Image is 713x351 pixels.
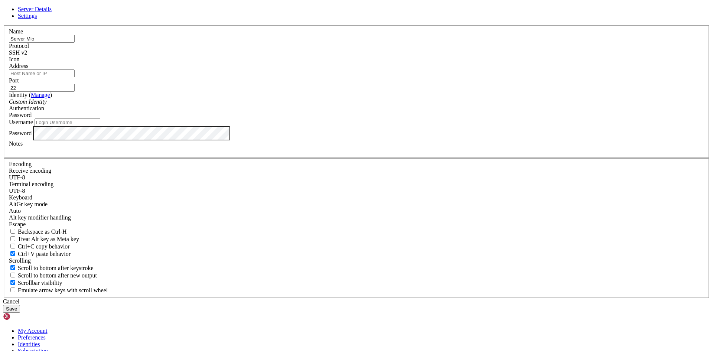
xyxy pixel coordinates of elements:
[18,272,97,279] span: Scroll to bottom after new output
[10,265,15,270] input: Scroll to bottom after keystroke
[31,92,50,98] a: Manage
[10,273,15,277] input: Scroll to bottom after new output
[10,244,15,248] input: Ctrl+C copy behavior
[9,174,25,181] span: UTF-8
[9,188,704,194] div: UTF-8
[10,251,15,256] input: Ctrl+V paste behavior
[9,105,44,111] label: Authentication
[9,69,75,77] input: Host Name or IP
[9,194,32,201] label: Keyboard
[9,228,67,235] label: If true, the backspace should send BS ('\x08', aka ^H). Otherwise the backspace key should send '...
[9,35,75,43] input: Server Name
[9,49,704,56] div: SSH v2
[9,265,94,271] label: Whether to scroll to the bottom on any keystroke.
[9,280,62,286] label: The vertical scrollbar mode.
[9,174,704,181] div: UTF-8
[18,243,70,250] span: Ctrl+C copy behavior
[18,341,40,347] a: Identities
[29,92,52,98] span: ( )
[3,305,20,313] button: Save
[9,208,21,214] span: Auto
[35,118,100,126] input: Login Username
[9,112,32,118] span: Password
[9,188,25,194] span: UTF-8
[9,221,26,227] span: Escape
[9,84,75,92] input: Port Number
[9,112,704,118] div: Password
[10,236,15,241] input: Treat Alt key as Meta key
[9,214,71,221] label: Controls how the Alt key is handled. Escape: Send an ESC prefix. 8-Bit: Add 128 to the typed char...
[9,92,52,98] label: Identity
[9,201,48,207] label: Set the expected encoding for data received from the host. If the encodings do not match, visual ...
[9,168,51,174] label: Set the expected encoding for data received from the host. If the encodings do not match, visual ...
[9,140,23,147] label: Notes
[9,272,97,279] label: Scroll to bottom after new output.
[10,287,15,292] input: Emulate arrow keys with scroll wheel
[18,328,48,334] a: My Account
[9,28,23,35] label: Name
[9,161,32,167] label: Encoding
[18,334,46,341] a: Preferences
[9,77,19,84] label: Port
[18,287,108,293] span: Emulate arrow keys with scroll wheel
[3,313,46,320] img: Shellngn
[9,119,33,125] label: Username
[9,98,47,105] i: Custom Identity
[9,221,704,228] div: Escape
[9,243,70,250] label: Ctrl-C copies if true, send ^C to host if false. Ctrl-Shift-C sends ^C to host if true, copies if...
[10,280,15,285] input: Scrollbar visibility
[18,236,79,242] span: Treat Alt key as Meta key
[9,49,27,56] span: SSH v2
[10,229,15,234] input: Backspace as Ctrl-H
[9,257,31,264] label: Scrolling
[3,298,710,305] div: Cancel
[18,251,71,257] span: Ctrl+V paste behavior
[18,280,62,286] span: Scrollbar visibility
[9,130,32,136] label: Password
[18,228,67,235] span: Backspace as Ctrl-H
[9,63,28,69] label: Address
[18,13,37,19] a: Settings
[9,56,19,62] label: Icon
[9,43,29,49] label: Protocol
[9,208,704,214] div: Auto
[9,98,704,105] div: Custom Identity
[9,181,53,187] label: The default terminal encoding. ISO-2022 enables character map translations (like graphics maps). ...
[9,287,108,293] label: When using the alternative screen buffer, and DECCKM (Application Cursor Keys) is active, mouse w...
[9,251,71,257] label: Ctrl+V pastes if true, sends ^V to host if false. Ctrl+Shift+V sends ^V to host if true, pastes i...
[9,236,79,242] label: Whether the Alt key acts as a Meta key or as a distinct Alt key.
[18,265,94,271] span: Scroll to bottom after keystroke
[18,6,52,12] a: Server Details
